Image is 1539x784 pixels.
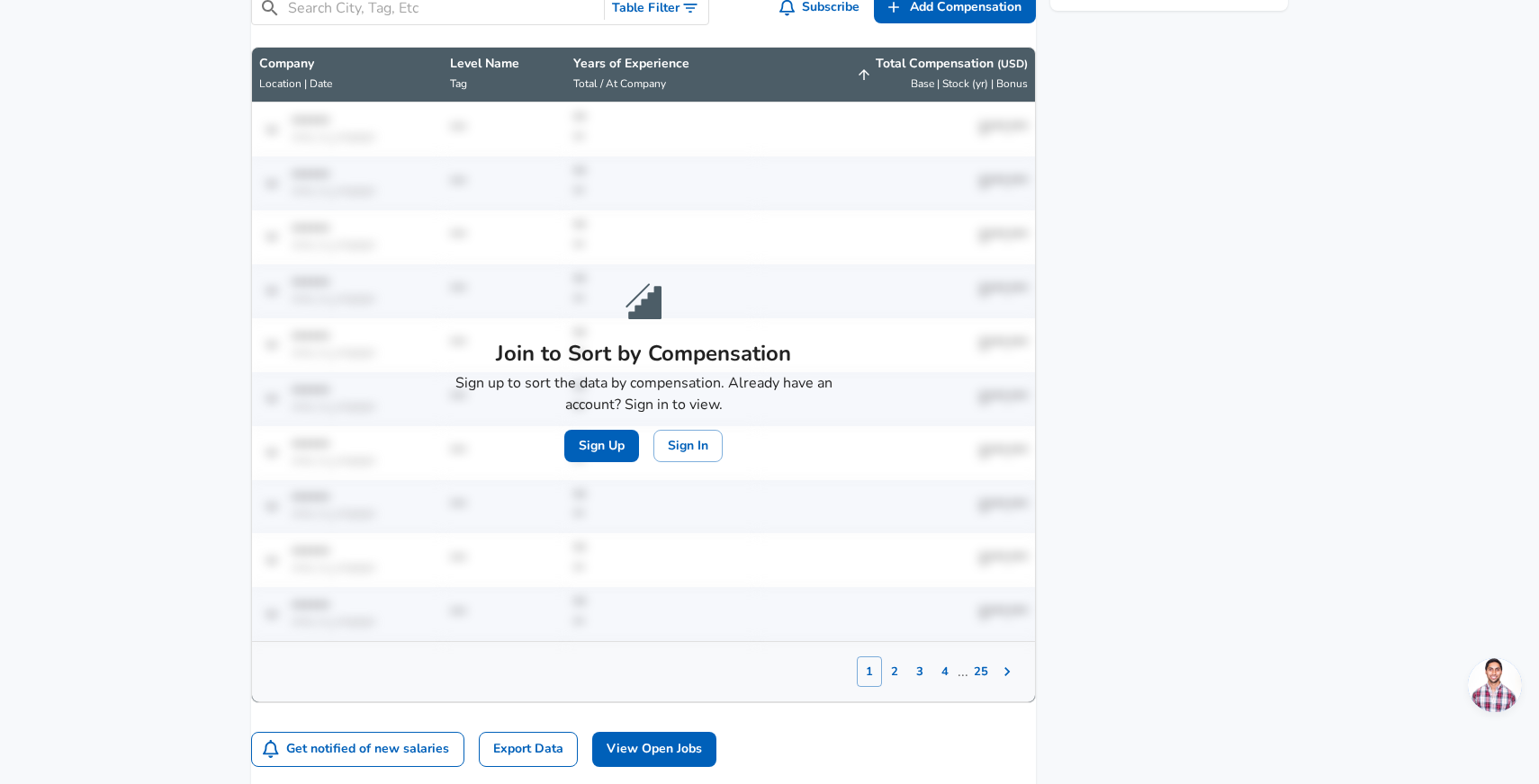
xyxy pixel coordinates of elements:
[653,430,723,463] button: Sign In
[453,372,835,415] p: Sign up to sort the data by compensation. Already have an account? Sign in to view.
[479,732,578,767] a: Export Data
[564,430,639,463] button: Sign Up
[573,55,750,73] p: Years of Experience
[252,733,463,766] button: Get notified of new salaries
[259,55,332,73] p: Company
[907,656,932,687] button: 3
[882,656,907,687] button: 2
[911,76,1028,91] span: Base | Stock (yr) | Bonus
[876,55,1028,73] p: Total Compensation
[625,283,661,319] img: svg+xml;base64,PHN2ZyB3aWR0aD0iMTYiIGhlaWdodD0iMTYiIGZpbGw9Im5vbmUiIHhtbG5zPSJodHRwOi8vd3d3LnczLm...
[968,656,994,687] button: 25
[592,732,716,767] a: View Open Jobs
[958,661,968,682] p: ...
[1468,658,1522,712] div: Open chat
[251,47,1036,703] table: Salary Submissions
[259,76,332,91] span: Location | Date
[450,76,467,91] span: Tag
[453,339,835,368] h5: Join to Sort by Compensation
[857,656,882,687] button: 1
[932,656,958,687] button: 4
[997,57,1028,72] button: (USD)
[450,55,558,73] p: Level Name
[764,55,1028,94] span: Total Compensation (USD) Base | Stock (yr) | Bonus
[259,55,355,94] span: CompanyLocation | Date
[573,76,666,91] span: Total / At Company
